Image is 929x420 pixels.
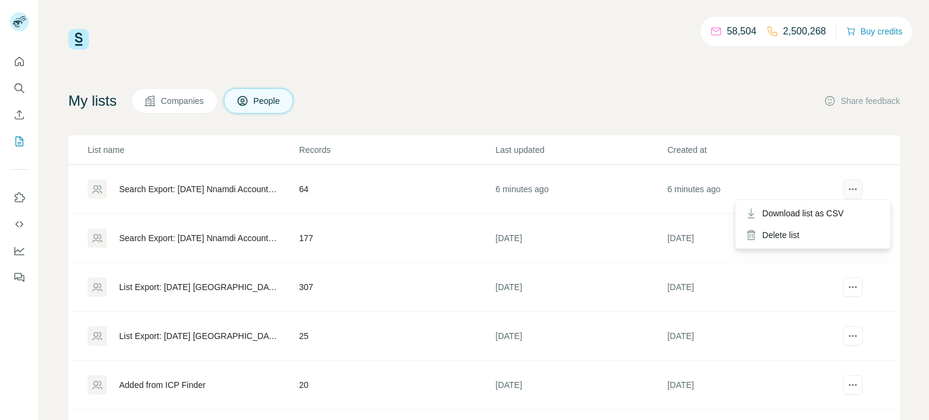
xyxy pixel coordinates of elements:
td: 25 [299,312,495,361]
button: actions [843,277,862,297]
td: [DATE] [667,312,838,361]
button: actions [843,179,862,199]
button: actions [843,326,862,346]
p: 58,504 [727,24,757,39]
td: [DATE] [495,312,667,361]
p: List name [88,144,298,156]
img: Surfe Logo [68,29,89,50]
h4: My lists [68,91,117,111]
span: Download list as CSV [762,207,844,219]
div: Delete list [738,224,888,246]
td: [DATE] [495,361,667,410]
button: Feedback [10,267,29,288]
p: Last updated [495,144,666,156]
button: Dashboard [10,240,29,262]
button: Quick start [10,51,29,73]
td: 64 [299,165,495,214]
div: Search Export: [DATE] Nnamdi Accounts for Sales Navigator - Sheet1, CXO, Vice President, Director... [119,183,279,195]
button: Buy credits [846,23,902,40]
span: People [253,95,281,107]
td: [DATE] [667,263,838,312]
button: My lists [10,131,29,152]
td: [DATE] [495,214,667,263]
td: [DATE] [667,361,838,410]
button: Use Surfe on LinkedIn [10,187,29,208]
td: [DATE] [667,214,838,263]
td: 6 minutes ago [495,165,667,214]
p: Created at [667,144,838,156]
button: actions [843,375,862,395]
button: Use Surfe API [10,213,29,235]
span: Companies [161,95,205,107]
div: List Export: [DATE] [GEOGRAPHIC_DATA] Area People for AI Event - [DATE] 16:50 [119,330,279,342]
div: Search Export: [DATE] Nnamdi Accounts for Sales Navigator - Sheet1, CXO, Vice President, Director... [119,232,279,244]
td: 6 minutes ago [667,165,838,214]
p: 2,500,268 [783,24,826,39]
button: Share feedback [824,95,900,107]
td: 177 [299,214,495,263]
div: Added from ICP Finder [119,379,206,391]
div: List Export: [DATE] [GEOGRAPHIC_DATA] Area People for AI Event - [DATE] 21:26 [119,281,279,293]
button: Enrich CSV [10,104,29,126]
td: 20 [299,361,495,410]
p: Records [299,144,495,156]
td: 307 [299,263,495,312]
button: Search [10,77,29,99]
td: [DATE] [495,263,667,312]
